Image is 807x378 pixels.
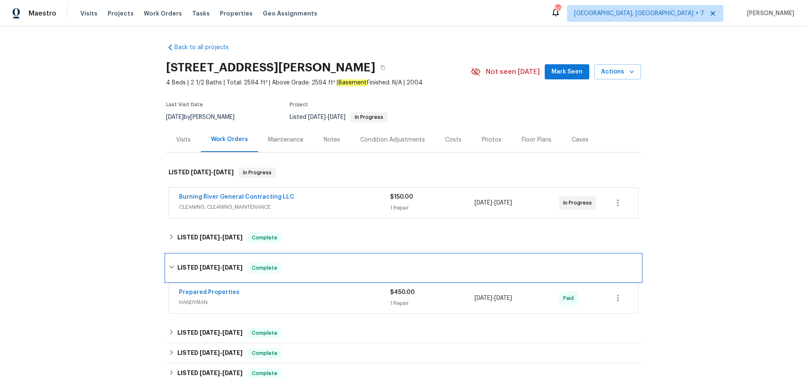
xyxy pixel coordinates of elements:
[268,136,303,144] div: Maintenance
[248,264,281,272] span: Complete
[494,295,512,301] span: [DATE]
[220,9,253,18] span: Properties
[169,168,234,178] h6: LISTED
[475,199,512,207] span: -
[108,9,134,18] span: Projects
[192,10,210,16] span: Tasks
[211,135,248,144] div: Work Orders
[166,228,641,248] div: LISTED [DATE]-[DATE]Complete
[324,136,340,144] div: Notes
[263,9,317,18] span: Geo Assignments
[177,348,243,358] h6: LISTED
[166,102,203,107] span: Last Visit Date
[166,343,641,363] div: LISTED [DATE]-[DATE]Complete
[375,60,390,75] button: Copy Address
[390,289,415,295] span: $450.00
[482,136,501,144] div: Photos
[166,43,247,52] a: Back to all projects
[179,194,294,200] a: Burning River General Contracting LLC
[563,294,577,302] span: Paid
[248,349,281,357] span: Complete
[601,67,634,77] span: Actions
[179,203,390,211] span: CLEANING, CLEANING_MAINTENANCE
[572,136,588,144] div: Cases
[214,169,234,175] span: [DATE]
[222,350,243,356] span: [DATE]
[475,295,492,301] span: [DATE]
[200,330,220,336] span: [DATE]
[179,298,390,307] span: HANDYMAN
[166,255,641,281] div: LISTED [DATE]-[DATE]Complete
[80,9,98,18] span: Visits
[200,234,220,240] span: [DATE]
[445,136,462,144] div: Costs
[545,64,589,80] button: Mark Seen
[248,329,281,337] span: Complete
[222,330,243,336] span: [DATE]
[744,9,794,18] span: [PERSON_NAME]
[166,63,375,72] h2: [STREET_ADDRESS][PERSON_NAME]
[308,114,326,120] span: [DATE]
[200,265,243,270] span: -
[200,350,243,356] span: -
[475,200,492,206] span: [DATE]
[551,67,583,77] span: Mark Seen
[166,323,641,343] div: LISTED [DATE]-[DATE]Complete
[200,234,243,240] span: -
[177,263,243,273] h6: LISTED
[200,370,220,376] span: [DATE]
[144,9,182,18] span: Work Orders
[308,114,345,120] span: -
[200,350,220,356] span: [DATE]
[563,199,595,207] span: In Progress
[177,328,243,338] h6: LISTED
[240,168,275,177] span: In Progress
[360,136,425,144] div: Condition Adjustments
[390,194,413,200] span: $150.00
[390,299,475,307] div: 1 Repair
[494,200,512,206] span: [DATE]
[176,136,191,144] div: Visits
[29,9,56,18] span: Maestro
[177,233,243,243] h6: LISTED
[191,169,211,175] span: [DATE]
[166,112,245,122] div: by [PERSON_NAME]
[200,330,243,336] span: -
[594,64,641,80] button: Actions
[166,79,471,87] span: 4 Beds | 2 1/2 Baths | Total: 2594 ft² | Above Grade: 2594 ft² | Finished: N/A | 2004
[248,234,281,242] span: Complete
[555,5,561,13] div: 50
[574,9,704,18] span: [GEOGRAPHIC_DATA], [GEOGRAPHIC_DATA] + 7
[390,204,475,212] div: 1 Repair
[248,369,281,378] span: Complete
[338,79,367,86] em: Basement
[166,159,641,186] div: LISTED [DATE]-[DATE]In Progress
[522,136,551,144] div: Floor Plans
[351,115,387,120] span: In Progress
[290,102,308,107] span: Project
[486,68,540,76] span: Not seen [DATE]
[290,114,388,120] span: Listed
[328,114,345,120] span: [DATE]
[222,265,243,270] span: [DATE]
[200,265,220,270] span: [DATE]
[166,114,184,120] span: [DATE]
[222,234,243,240] span: [DATE]
[200,370,243,376] span: -
[179,289,240,295] a: Prepared Properties
[475,294,512,302] span: -
[191,169,234,175] span: -
[222,370,243,376] span: [DATE]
